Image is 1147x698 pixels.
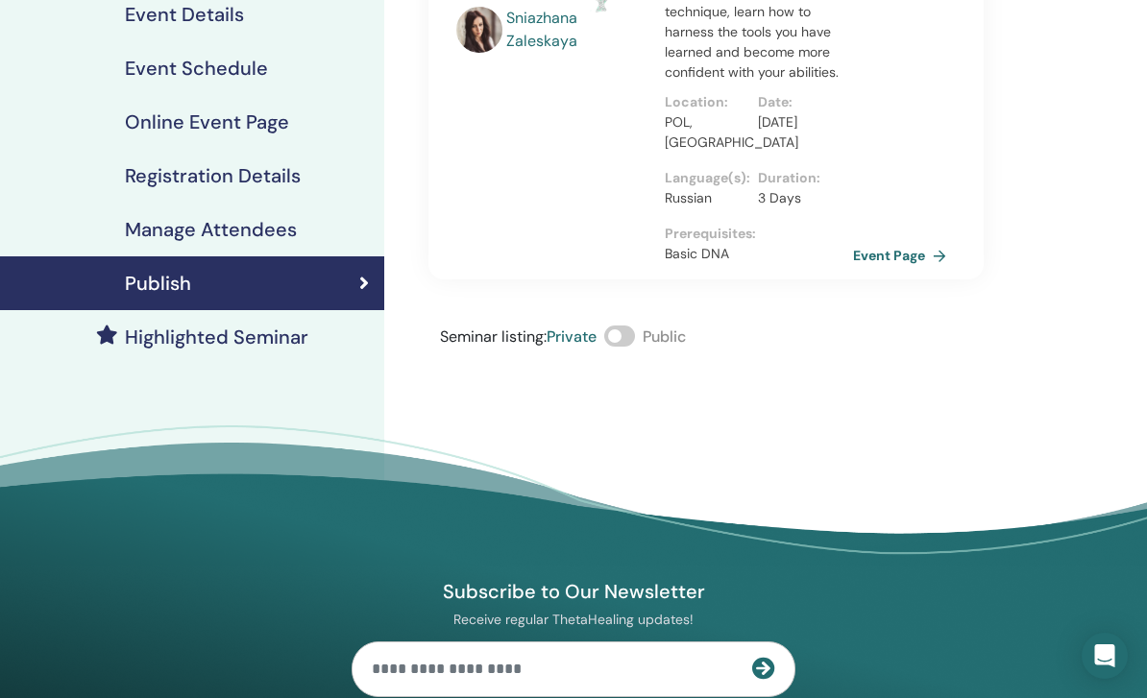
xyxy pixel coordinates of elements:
p: [DATE] [758,112,840,132]
p: Location : [665,92,746,112]
h4: Subscribe to Our Newsletter [352,579,795,604]
span: Private [547,326,597,347]
h4: Event Schedule [125,57,268,80]
a: Event Page [853,241,954,270]
span: Public [643,326,686,347]
p: Prerequisites : [665,224,850,244]
h4: Highlighted Seminar [125,325,308,349]
div: Open Intercom Messenger [1082,633,1128,679]
span: Seminar listing : [440,326,547,347]
p: Receive regular ThetaHealing updates! [352,611,795,628]
p: Language(s) : [665,168,746,188]
p: POL, [GEOGRAPHIC_DATA] [665,112,746,153]
h4: Online Event Page [125,110,289,133]
p: Date : [758,92,840,112]
p: Duration : [758,168,840,188]
h4: Event Details [125,3,244,26]
h4: Publish [125,272,191,295]
img: default.jpg [456,7,502,53]
a: Sniazhana Zaleskaya [506,7,646,53]
h4: Manage Attendees [125,218,297,241]
p: Basic DNA [665,244,850,264]
h4: Registration Details [125,164,301,187]
p: Russian [665,188,746,208]
p: 3 Days [758,188,840,208]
